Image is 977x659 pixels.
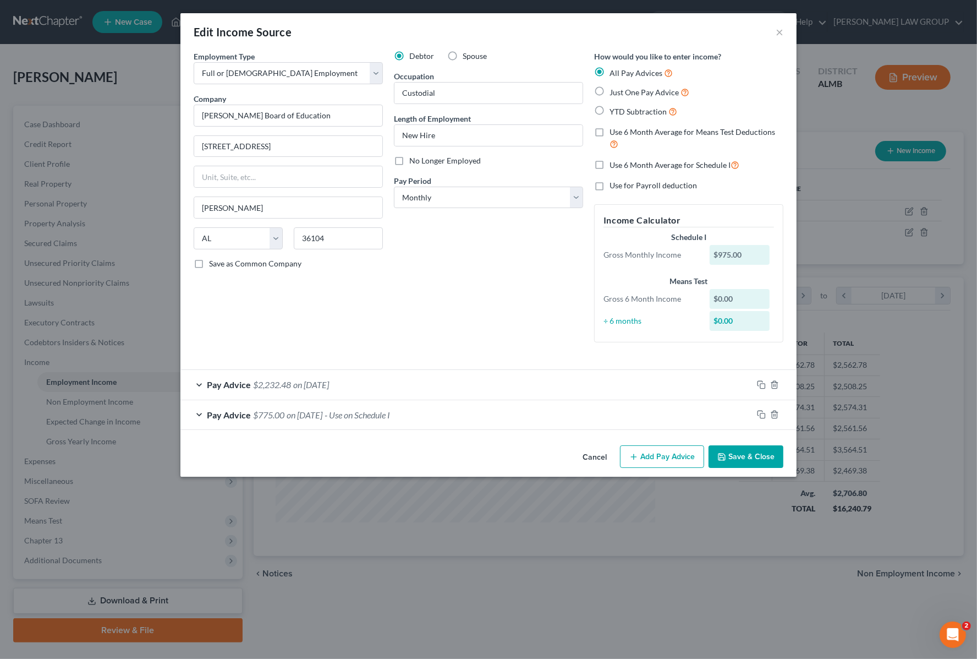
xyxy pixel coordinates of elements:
div: $0.00 [710,311,770,331]
input: -- [394,83,583,104]
button: Save & Close [709,445,783,469]
span: Spouse [463,51,487,61]
iframe: Intercom live chat [940,622,966,648]
span: Use for Payroll deduction [610,181,697,190]
span: Employment Type [194,52,255,61]
div: Gross Monthly Income [598,249,704,260]
label: Length of Employment [394,113,471,124]
div: $0.00 [710,289,770,309]
h5: Income Calculator [603,214,774,227]
span: Pay Period [394,176,431,186]
div: Gross 6 Month Income [598,293,704,304]
input: Unit, Suite, etc... [194,166,382,187]
span: $775.00 [253,410,284,420]
input: Search company by name... [194,105,383,127]
input: ex: 2 years [394,125,583,146]
input: Enter address... [194,136,382,157]
span: on [DATE] [293,379,329,390]
button: Add Pay Advice [620,445,704,469]
span: - Use on Schedule I [325,410,390,420]
input: Enter city... [194,197,382,218]
span: $2,232.48 [253,379,291,390]
div: $975.00 [710,245,770,265]
span: No Longer Employed [409,156,481,165]
span: on [DATE] [287,410,322,420]
input: Enter zip... [294,227,383,249]
span: YTD Subtraction [610,107,667,116]
div: Means Test [603,276,774,287]
span: Use 6 Month Average for Means Test Deductions [610,127,775,137]
span: Save as Common Company [209,259,301,268]
button: × [776,25,783,39]
span: Debtor [409,51,434,61]
div: Edit Income Source [194,24,292,40]
button: Cancel [574,446,616,469]
div: ÷ 6 months [598,315,704,326]
span: Use 6 Month Average for Schedule I [610,160,731,170]
span: Pay Advice [207,410,251,420]
span: Pay Advice [207,379,251,390]
div: Schedule I [603,232,774,243]
label: How would you like to enter income? [594,51,721,62]
span: 2 [962,622,971,630]
span: Just One Pay Advice [610,88,679,97]
label: Occupation [394,70,434,82]
span: Company [194,94,226,104]
span: All Pay Advices [610,68,662,78]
